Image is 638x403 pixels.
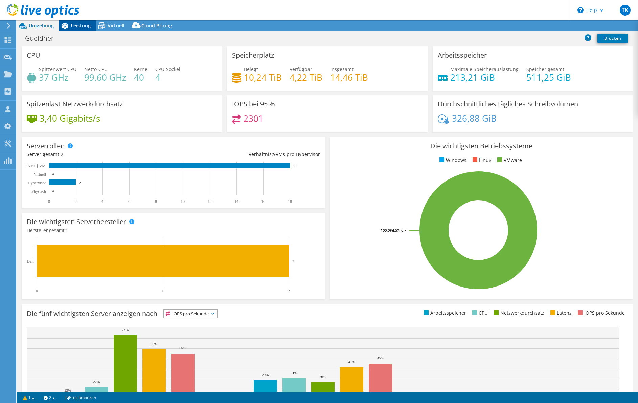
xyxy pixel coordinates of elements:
text: 13% [64,388,71,393]
h3: Die wichtigsten Betriebssysteme [335,142,628,150]
span: CPU-Sockel [155,66,180,72]
h4: 40 [134,73,147,81]
text: 31% [291,370,297,375]
text: 1 [162,289,164,293]
text: 8 [155,199,157,204]
h4: 3,40 Gigabits/s [40,114,100,122]
a: 2 [39,393,60,402]
li: Netzwerkdurchsatz [492,309,544,317]
text: 10 [181,199,185,204]
span: Virtuell [108,22,124,29]
text: Dell [27,259,34,264]
span: 9 [273,151,276,157]
span: 2 [61,151,63,157]
span: 1 [66,227,68,233]
span: Netto-CPU [84,66,108,72]
span: Kerne [134,66,147,72]
h4: Hersteller gesamt: [27,227,320,234]
span: Maximale Speicherauslastung [450,66,519,72]
li: IOPS pro Sekunde [576,309,625,317]
span: Speicher gesamt [526,66,564,72]
h3: Die wichtigsten Serverhersteller [27,218,126,226]
tspan: 100.0% [381,228,393,233]
h4: 99,60 GHz [84,73,126,81]
h3: Speicherplatz [232,51,274,59]
text: 2 [288,289,290,293]
li: Linux [471,156,491,164]
text: 29% [262,373,269,377]
h4: 37 GHz [39,73,76,81]
text: 45% [377,356,384,360]
li: Latenz [549,309,572,317]
h3: Spitzenlast Netzwerkdurchsatz [27,100,123,108]
text: 12 [208,199,212,204]
h1: Gueldner [22,35,64,42]
h4: 4 [155,73,180,81]
text: Virtuell [33,172,46,177]
a: 1 [18,393,39,402]
span: Verfügbar [290,66,312,72]
h4: 511,25 GiB [526,73,571,81]
h3: Serverrollen [27,142,65,150]
li: CPU [471,309,488,317]
text: Hypervisor [28,181,46,185]
li: VMware [496,156,522,164]
div: Server gesamt: [27,151,173,158]
text: 4 [101,199,104,204]
h3: CPU [27,51,40,59]
a: Projektnotizen [60,393,101,402]
h4: 10,24 TiB [244,73,282,81]
svg: \n [577,7,584,13]
text: 6 [128,199,130,204]
text: 2 [79,181,81,185]
text: Physisch [31,189,46,194]
text: 16 [261,199,265,204]
text: 74% [122,328,129,332]
text: 26% [319,375,326,379]
text: 41% [348,360,355,364]
li: Arbeitsspeicher [422,309,466,317]
text: 18 [288,199,292,204]
span: Leistung [71,22,91,29]
tspan: ESXi 6.7 [393,228,406,233]
h4: 213,21 GiB [450,73,519,81]
text: 59% [151,342,157,346]
span: Insgesamt [330,66,354,72]
text: 0 [48,199,50,204]
text: 55% [179,346,186,350]
text: 2 [292,259,294,263]
h3: Arbeitsspeicher [438,51,487,59]
h4: 326,88 GiB [452,114,497,122]
h4: 4,22 TiB [290,73,322,81]
span: Cloud Pricing [141,22,172,29]
text: 2 [75,199,77,204]
text: 22% [93,380,100,384]
h3: IOPS bei 95 % [232,100,275,108]
span: TK [620,5,631,16]
span: Belegt [244,66,258,72]
li: Windows [438,156,466,164]
text: 14 [234,199,238,204]
div: Verhältnis: VMs pro Hypervisor [173,151,320,158]
h3: Durchschnittliches tägliches Schreibvolumen [438,100,578,108]
h4: 2301 [243,115,264,122]
text: 18 [293,164,297,168]
span: IOPS pro Sekunde [164,310,217,318]
a: Drucken [597,34,628,43]
text: 0 [36,289,38,293]
text: 0 [52,190,54,193]
span: Umgebung [29,22,54,29]
span: Spitzenwert CPU [39,66,76,72]
h4: 14,46 TiB [330,73,368,81]
text: 0 [52,173,54,176]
